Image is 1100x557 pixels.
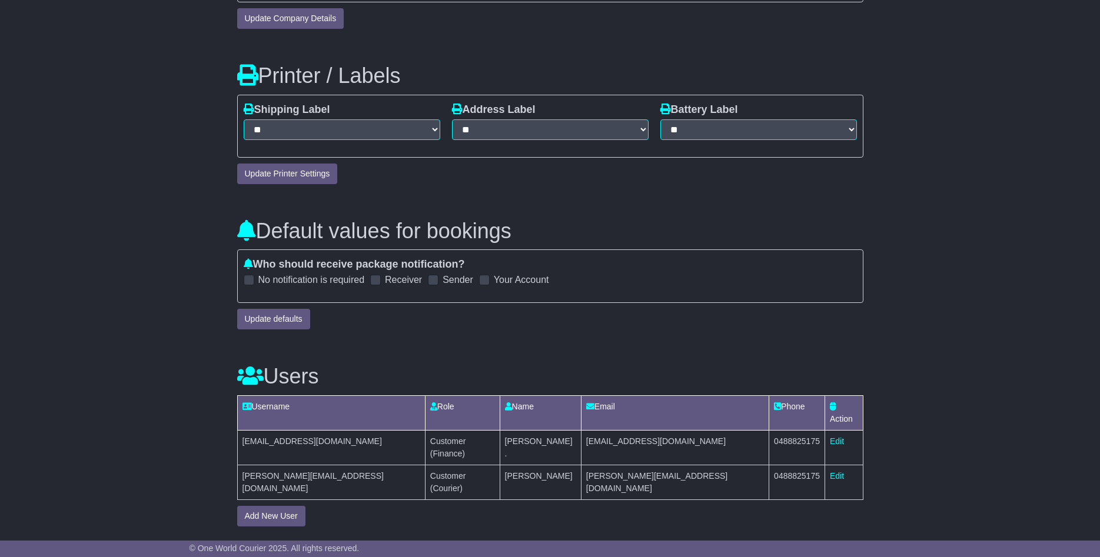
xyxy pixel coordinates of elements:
[237,8,344,29] button: Update Company Details
[237,365,863,388] h3: Users
[237,309,310,329] button: Update defaults
[769,430,825,465] td: 0488825175
[500,395,581,430] td: Name
[660,104,738,116] label: Battery Label
[500,465,581,499] td: [PERSON_NAME]
[237,219,863,243] h3: Default values for bookings
[425,395,500,430] td: Role
[500,430,581,465] td: [PERSON_NAME] .
[825,395,863,430] td: Action
[258,274,365,285] label: No notification is required
[244,258,465,271] label: Who should receive package notification?
[244,104,330,116] label: Shipping Label
[190,543,360,553] span: © One World Courier 2025. All rights reserved.
[425,430,500,465] td: Customer (Finance)
[237,430,425,465] td: [EMAIL_ADDRESS][DOMAIN_NAME]
[237,465,425,499] td: [PERSON_NAME][EMAIL_ADDRESS][DOMAIN_NAME]
[769,395,825,430] td: Phone
[237,64,863,88] h3: Printer / Labels
[494,274,549,285] label: Your Account
[385,274,422,285] label: Receiver
[237,395,425,430] td: Username
[443,274,473,285] label: Sender
[581,395,769,430] td: Email
[237,164,338,184] button: Update Printer Settings
[237,506,305,526] button: Add New User
[452,104,536,116] label: Address Label
[769,465,825,499] td: 0488825175
[425,465,500,499] td: Customer (Courier)
[830,436,844,446] a: Edit
[581,465,769,499] td: [PERSON_NAME][EMAIL_ADDRESS][DOMAIN_NAME]
[581,430,769,465] td: [EMAIL_ADDRESS][DOMAIN_NAME]
[830,471,844,481] a: Edit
